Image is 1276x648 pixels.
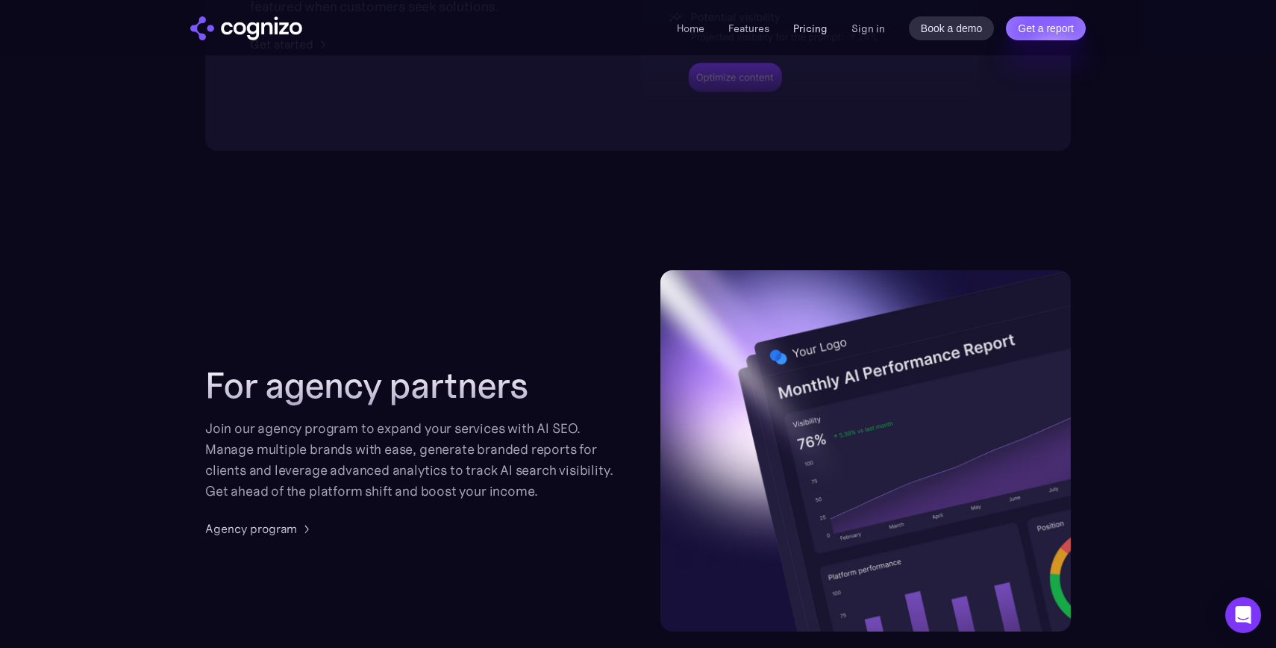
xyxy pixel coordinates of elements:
[190,16,302,40] img: cognizo logo
[205,520,297,538] div: Agency program
[728,22,769,35] a: Features
[851,19,885,37] a: Sign in
[1225,597,1261,633] div: Open Intercom Messenger
[205,364,616,406] h2: For agency partners
[793,22,828,35] a: Pricing
[190,16,302,40] a: home
[1006,16,1086,40] a: Get a report
[909,16,995,40] a: Book a demo
[677,22,704,35] a: Home
[205,520,315,538] a: Agency program
[205,418,616,502] div: Join our agency program to expand your services with AI SEO. Manage multiple brands with ease, ge...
